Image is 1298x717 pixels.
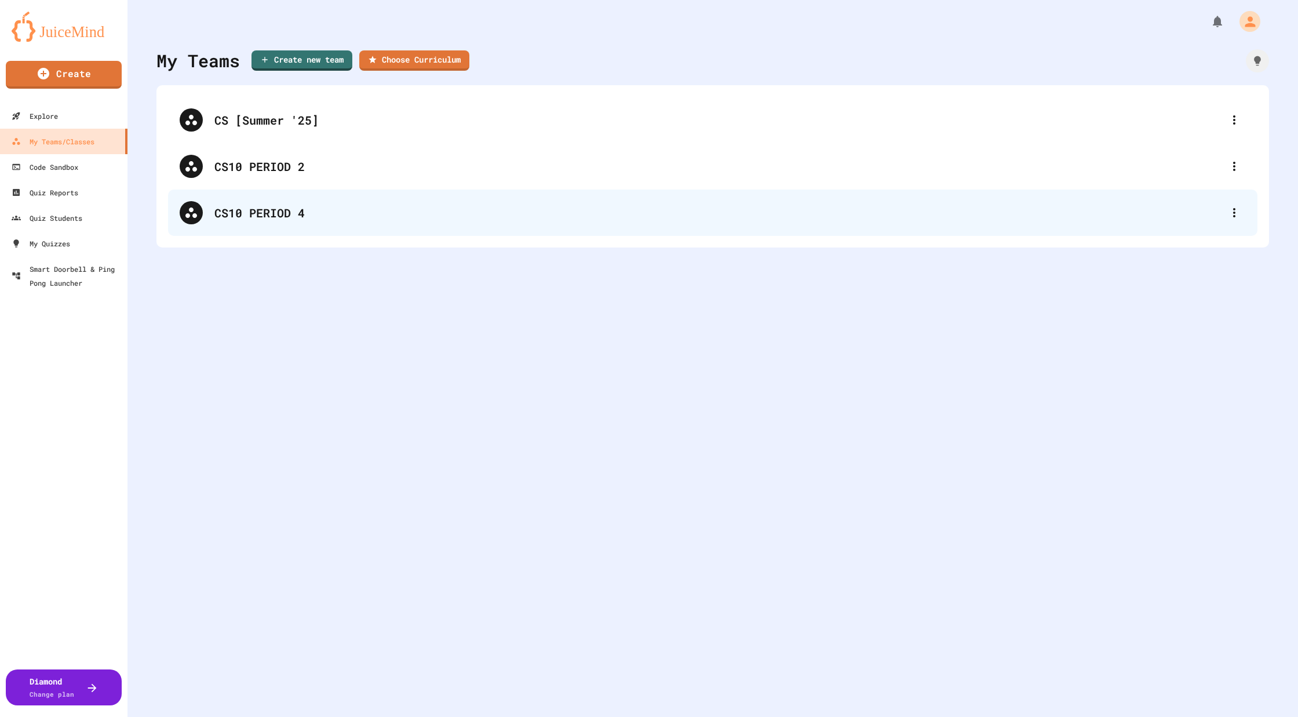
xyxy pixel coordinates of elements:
[12,262,123,290] div: Smart Doorbell & Ping Pong Launcher
[12,185,78,199] div: Quiz Reports
[6,669,122,705] button: DiamondChange plan
[12,12,116,42] img: logo-orange.svg
[359,50,469,71] a: Choose Curriculum
[12,236,70,250] div: My Quizzes
[30,675,74,700] div: Diamond
[168,97,1257,143] div: CS [Summer '25]
[214,158,1223,175] div: CS10 PERIOD 2
[168,190,1257,236] div: CS10 PERIOD 4
[12,134,94,148] div: My Teams/Classes
[214,111,1223,129] div: CS [Summer '25]
[12,211,82,225] div: Quiz Students
[156,48,240,74] div: My Teams
[1246,49,1269,72] div: How it works
[30,690,74,698] span: Change plan
[214,204,1223,221] div: CS10 PERIOD 4
[1227,8,1263,35] div: My Account
[251,50,352,71] a: Create new team
[1189,12,1227,31] div: My Notifications
[12,109,58,123] div: Explore
[12,160,78,174] div: Code Sandbox
[168,143,1257,190] div: CS10 PERIOD 2
[6,61,122,89] a: Create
